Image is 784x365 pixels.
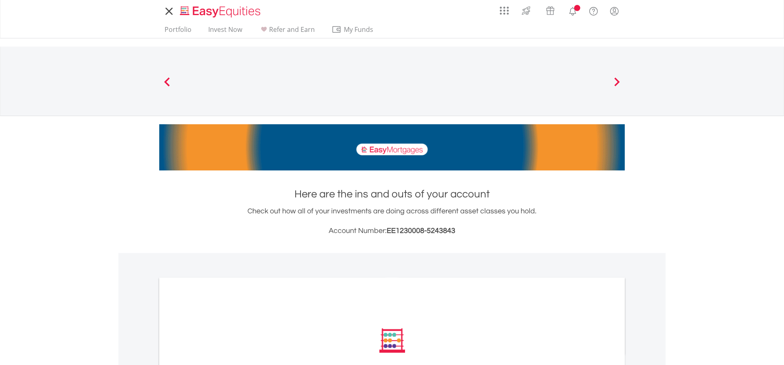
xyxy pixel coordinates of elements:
a: Notifications [562,2,583,18]
img: EasyMortage Promotion Banner [159,124,625,170]
div: Check out how all of your investments are doing across different asset classes you hold. [159,206,625,237]
a: My Profile [604,2,625,20]
span: EE1230008-5243843 [387,227,455,235]
a: Invest Now [205,25,245,38]
span: My Funds [332,24,385,35]
img: grid-menu-icon.svg [500,6,509,15]
img: vouchers-v2.svg [543,4,557,17]
img: thrive-v2.svg [519,4,533,17]
a: Vouchers [538,2,562,17]
h1: Here are the ins and outs of your account [159,187,625,202]
span: Refer and Earn [269,25,315,34]
h3: Account Number: [159,225,625,237]
img: EasyEquities_Logo.png [178,5,264,18]
a: Portfolio [161,25,195,38]
a: Home page [177,2,264,18]
a: AppsGrid [494,2,514,15]
a: Refer and Earn [256,25,318,38]
a: FAQ's and Support [583,2,604,18]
